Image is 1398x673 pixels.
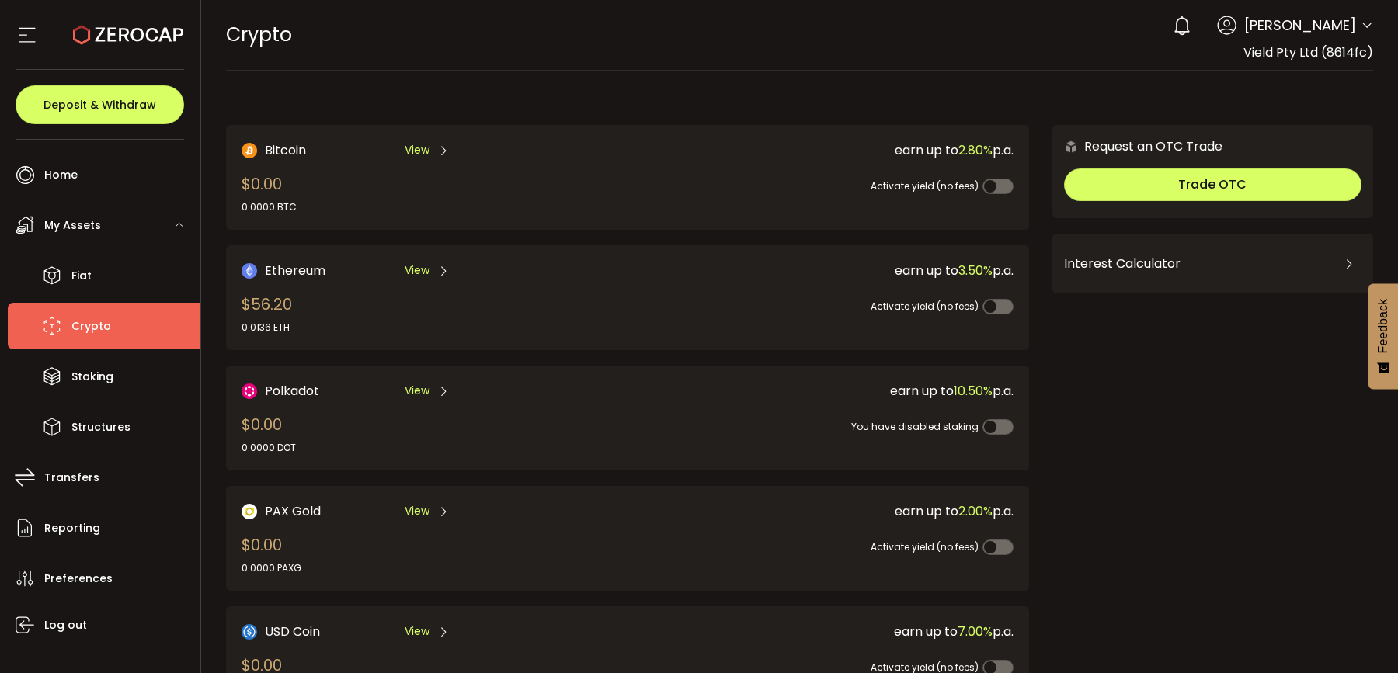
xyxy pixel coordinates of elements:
div: earn up to p.a. [620,501,1014,521]
span: View [405,262,429,279]
div: $56.20 [242,293,292,335]
span: Trade OTC [1178,175,1247,193]
span: Fiat [71,265,92,287]
span: [PERSON_NAME] [1244,15,1356,36]
button: Deposit & Withdraw [16,85,184,124]
span: Polkadot [265,381,319,401]
span: Bitcoin [265,140,306,160]
span: My Assets [44,214,101,237]
span: Reporting [44,517,100,539]
div: earn up to p.a. [620,140,1014,160]
span: You have disabled staking [851,420,979,433]
div: Interest Calculator [1064,245,1361,283]
span: 2.80% [958,141,993,159]
iframe: Chat Widget [1320,598,1398,673]
span: Crypto [226,21,292,48]
div: 0.0000 PAXG [242,561,301,575]
img: USD Coin [242,624,257,640]
div: earn up to p.a. [620,261,1014,280]
span: 10.50% [954,382,993,400]
span: Vield Pty Ltd (8614fc) [1243,43,1373,61]
span: View [405,503,429,519]
img: 6nGpN7MZ9FLuBP83NiajKbTRY4UzlzQtBKtCrLLspmCkSvCZHBKvY3NxgQaT5JnOQREvtQ257bXeeSTueZfAPizblJ+Fe8JwA... [1064,140,1078,154]
span: Home [44,164,78,186]
span: Feedback [1376,299,1390,353]
button: Feedback - Show survey [1368,283,1398,389]
span: Deposit & Withdraw [43,99,156,110]
span: Structures [71,416,130,439]
div: 0.0136 ETH [242,321,292,335]
div: $0.00 [242,533,301,575]
span: View [405,623,429,640]
span: Staking [71,366,113,388]
div: earn up to p.a. [620,381,1014,401]
img: Ethereum [242,263,257,279]
span: 2.00% [958,502,993,520]
div: earn up to p.a. [620,622,1014,641]
div: $0.00 [242,413,296,455]
span: Crypto [71,315,111,338]
div: $0.00 [242,172,297,214]
span: Activate yield (no fees) [871,540,979,553]
span: Activate yield (no fees) [871,179,979,193]
img: PAX Gold [242,504,257,519]
span: Transfers [44,467,99,489]
span: PAX Gold [265,501,321,521]
span: Ethereum [265,261,325,280]
span: 7.00% [958,623,993,640]
span: Log out [44,614,87,637]
img: DOT [242,383,257,399]
button: Trade OTC [1064,168,1361,201]
span: 3.50% [958,262,993,279]
span: Preferences [44,567,113,590]
div: 0.0000 BTC [242,200,297,214]
span: Activate yield (no fees) [871,300,979,313]
span: USD Coin [265,622,320,641]
div: 0.0000 DOT [242,441,296,455]
span: View [405,383,429,399]
div: Request an OTC Trade [1052,137,1222,156]
img: Bitcoin [242,143,257,158]
span: View [405,142,429,158]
